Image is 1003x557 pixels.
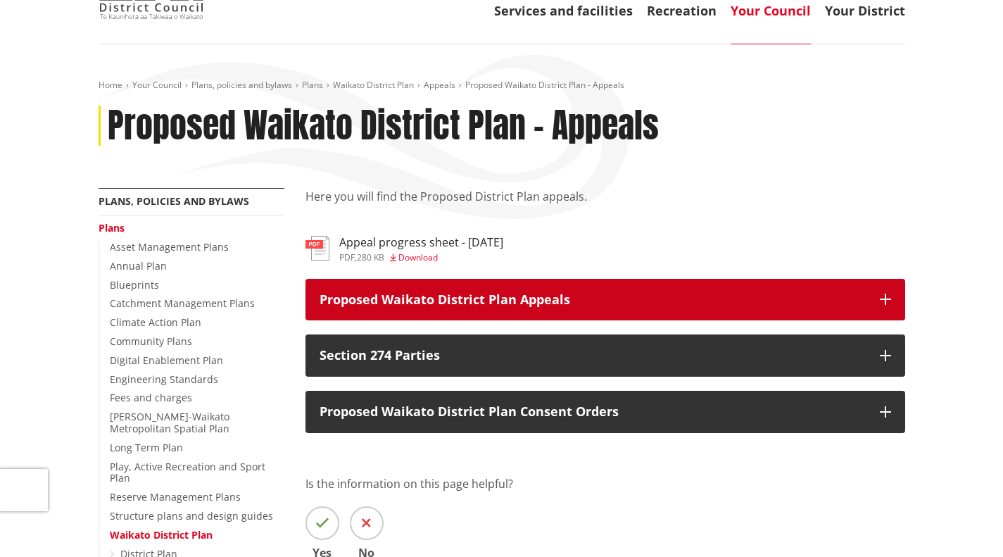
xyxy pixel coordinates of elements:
[305,475,905,492] p: Is the information on this page helpful?
[302,79,323,91] a: Plans
[305,391,905,433] button: Proposed Waikato District Plan Consent Orders
[825,2,905,19] a: Your District
[339,254,503,262] div: ,
[320,293,866,307] p: Proposed Waikato District Plan Appeals
[938,498,989,549] iframe: Messenger Launcher
[110,441,183,454] a: Long Term Plan
[110,334,192,348] a: Community Plans
[339,236,503,249] h3: Appeal progress sheet - [DATE]
[305,279,905,321] button: Proposed Waikato District Plan Appeals
[305,236,329,261] img: document-pdf.svg
[99,221,125,234] a: Plans
[339,251,355,263] span: pdf
[99,194,249,208] a: Plans, policies and bylaws
[110,278,159,292] a: Blueprints
[333,79,414,91] a: Waikato District Plan
[108,106,659,146] h1: Proposed Waikato District Plan - Appeals
[99,80,905,92] nav: breadcrumb
[357,251,384,263] span: 280 KB
[99,79,122,91] a: Home
[110,528,213,542] a: Waikato District Plan
[110,353,223,367] a: Digital Enablement Plan
[398,251,438,263] span: Download
[305,188,905,222] p: Here you will find the Proposed District Plan appeals.
[320,405,866,419] p: Proposed Waikato District Plan Consent Orders
[731,2,811,19] a: Your Council
[110,373,218,386] a: Engineering Standards
[110,315,201,329] a: Climate Action Plan
[424,79,455,91] a: Appeals
[191,79,292,91] a: Plans, policies and bylaws
[110,410,229,435] a: [PERSON_NAME]-Waikato Metropolitan Spatial Plan
[110,391,192,404] a: Fees and charges
[647,2,717,19] a: Recreation
[132,79,182,91] a: Your Council
[110,240,229,254] a: Asset Management Plans
[494,2,633,19] a: Services and facilities
[320,349,866,363] p: Section 274 Parties
[110,490,241,503] a: Reserve Management Plans
[305,236,503,261] a: Appeal progress sheet - [DATE] pdf,280 KB Download
[305,334,905,377] button: Section 274 Parties
[110,296,255,310] a: Catchment Management Plans
[110,509,273,522] a: Structure plans and design guides
[110,460,265,485] a: Play, Active Recreation and Sport Plan
[465,79,624,91] span: Proposed Waikato District Plan - Appeals
[110,259,167,273] a: Annual Plan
